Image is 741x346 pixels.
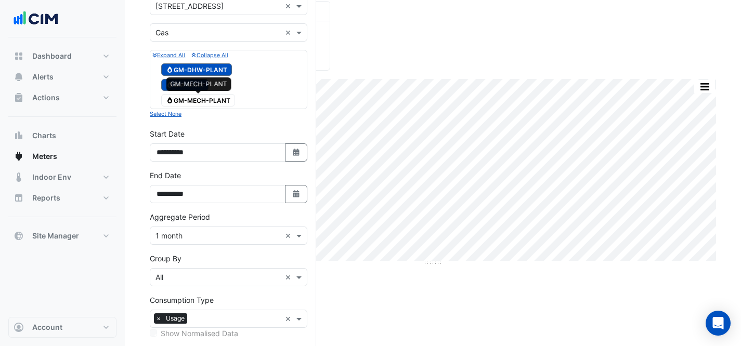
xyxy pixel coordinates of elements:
span: GM-MECH-PLANT [161,94,235,107]
app-icon: Indoor Env [14,172,24,182]
span: Clear [285,230,294,241]
fa-icon: Gas [166,96,174,104]
button: Collapse All [191,50,228,60]
button: Meters [8,146,116,167]
fa-icon: Select Date [292,190,301,198]
span: Meters [32,151,57,162]
label: End Date [150,170,181,181]
label: Start Date [150,128,185,139]
span: Clear [285,1,294,11]
app-icon: Dashboard [14,51,24,61]
div: Open Intercom Messenger [706,311,731,336]
span: GM-DHW-PLANT [161,63,232,76]
small: Expand All [152,52,185,59]
app-icon: Charts [14,130,24,141]
span: Usage [163,313,187,324]
fa-icon: Gas [166,65,174,73]
div: GM-MECH-PLANT [171,79,227,89]
span: Actions [32,92,60,103]
fa-icon: Select Date [292,148,301,157]
button: Alerts [8,66,116,87]
label: Aggregate Period [150,211,210,222]
span: × [154,313,163,324]
span: Dashboard [32,51,72,61]
button: Reports [8,188,116,208]
span: Indoor Env [32,172,71,182]
app-icon: Site Manager [14,231,24,241]
small: Select None [150,111,181,117]
img: Company Logo [12,8,59,29]
app-icon: Alerts [14,72,24,82]
span: Site Manager [32,231,79,241]
button: Account [8,317,116,338]
span: GM-MAIN [161,79,209,91]
button: Charts [8,125,116,146]
span: Clear [285,313,294,324]
span: Clear [285,27,294,38]
span: Charts [32,130,56,141]
label: Consumption Type [150,295,214,305]
span: Account [32,322,62,332]
span: Clear [285,272,294,283]
button: More Options [694,80,715,93]
app-icon: Actions [14,92,24,103]
small: Collapse All [191,52,228,59]
button: Indoor Env [8,167,116,188]
button: Expand All [152,50,185,60]
button: Site Manager [8,225,116,246]
span: Alerts [32,72,54,82]
span: Reports [32,193,60,203]
app-icon: Meters [14,151,24,162]
app-icon: Reports [14,193,24,203]
label: Show Normalised Data [161,328,238,339]
button: Dashboard [8,46,116,66]
div: Selected meters/streams do not support normalisation [150,328,307,339]
button: Actions [8,87,116,108]
button: Select None [150,109,181,118]
label: Group By [150,253,181,264]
